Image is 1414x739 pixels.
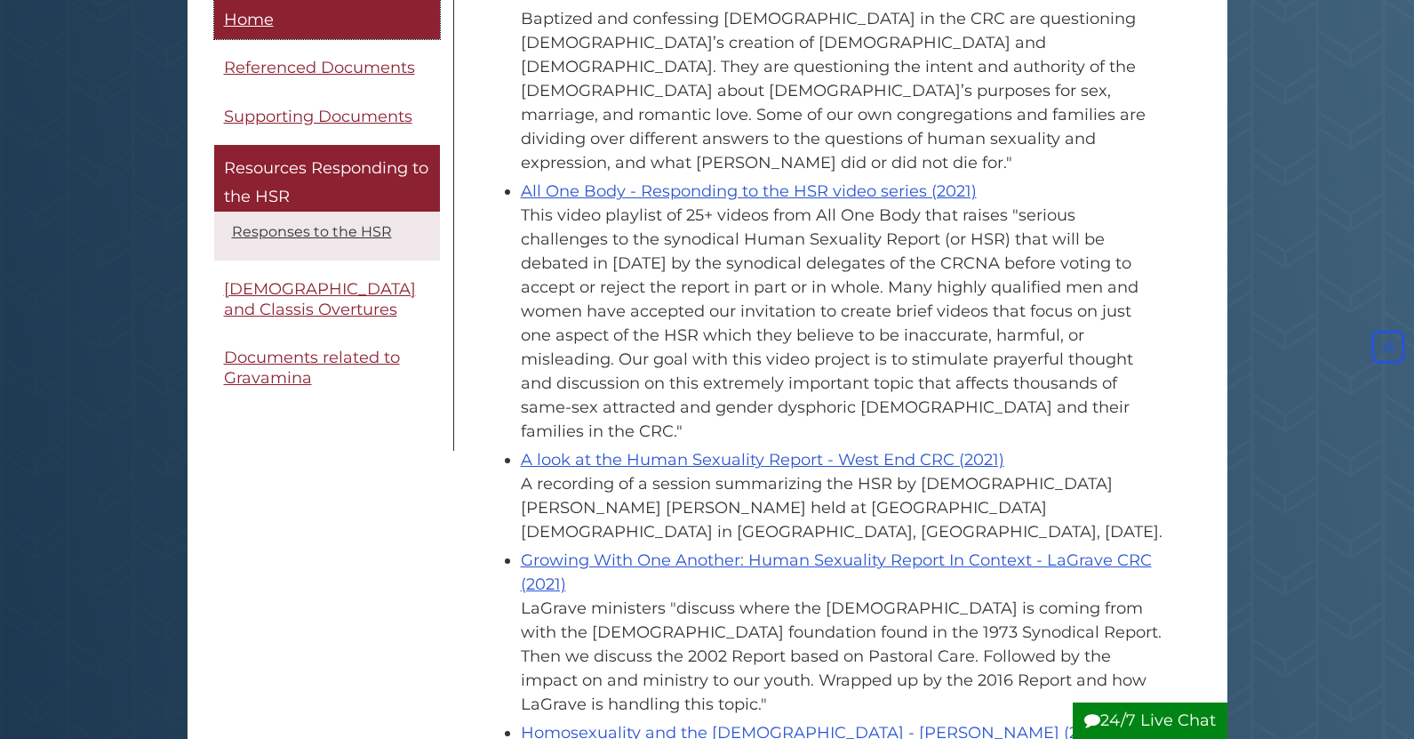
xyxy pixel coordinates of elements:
[214,97,440,137] a: Supporting Documents
[214,49,440,89] a: Referenced Documents
[521,597,1165,717] div: LaGrave ministers "discuss where the [DEMOGRAPHIC_DATA] is coming from with the [DEMOGRAPHIC_DATA...
[224,59,415,78] span: Referenced Documents
[521,450,1004,470] a: A look at the Human Sexuality Report - West End CRC (2021)
[521,550,1152,594] a: Growing With One Another: Human Sexuality Report In Context - LaGrave CRC (2021)
[232,224,392,241] a: Responses to the HSR
[521,204,1165,444] div: This video playlist of 25+ videos from All One Body that raises "serious challenges to the synodi...
[1367,337,1410,357] a: Back to Top
[214,146,440,213] a: Resources Responding to the HSR
[224,349,400,389] span: Documents related to Gravamina
[224,159,428,207] span: Resources Responding to the HSR
[224,280,416,320] span: [DEMOGRAPHIC_DATA] and Classis Overtures
[521,472,1165,544] div: A recording of a session summarizing the HSR by [DEMOGRAPHIC_DATA][PERSON_NAME] [PERSON_NAME] hel...
[224,107,412,126] span: Supporting Documents
[1073,703,1227,739] button: 24/7 Live Chat
[214,270,440,330] a: [DEMOGRAPHIC_DATA] and Classis Overtures
[214,339,440,398] a: Documents related to Gravamina
[224,10,274,29] span: Home
[521,181,977,201] a: All One Body - Responding to the HSR video series (2021)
